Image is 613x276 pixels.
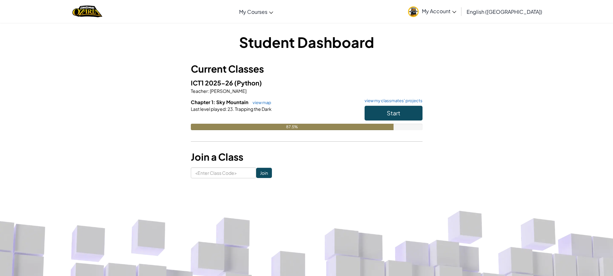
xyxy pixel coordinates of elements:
[72,5,102,18] a: Ozaria by CodeCombat logo
[236,3,276,20] a: My Courses
[191,150,423,164] h3: Join a Class
[408,6,419,17] img: avatar
[227,106,234,112] span: 23.
[234,106,272,112] span: Trapping the Dark
[191,88,208,94] span: Teacher
[256,168,272,178] input: Join
[191,99,249,105] span: Chapter 1: Sky Mountain
[208,88,209,94] span: :
[239,8,267,15] span: My Courses
[234,79,262,87] span: (Python)
[209,88,246,94] span: [PERSON_NAME]
[191,79,234,87] span: ICT1 2025-26
[365,106,423,120] button: Start
[467,8,542,15] span: English ([GEOGRAPHIC_DATA])
[226,106,227,112] span: :
[422,8,456,14] span: My Account
[249,100,271,105] a: view map
[191,124,394,130] div: 87.5%
[405,1,460,22] a: My Account
[72,5,102,18] img: Home
[191,32,423,52] h1: Student Dashboard
[191,106,226,112] span: Last level played
[191,167,256,178] input: <Enter Class Code>
[387,109,400,117] span: Start
[191,62,423,76] h3: Current Classes
[463,3,545,20] a: English ([GEOGRAPHIC_DATA])
[361,99,423,103] a: view my classmates' projects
